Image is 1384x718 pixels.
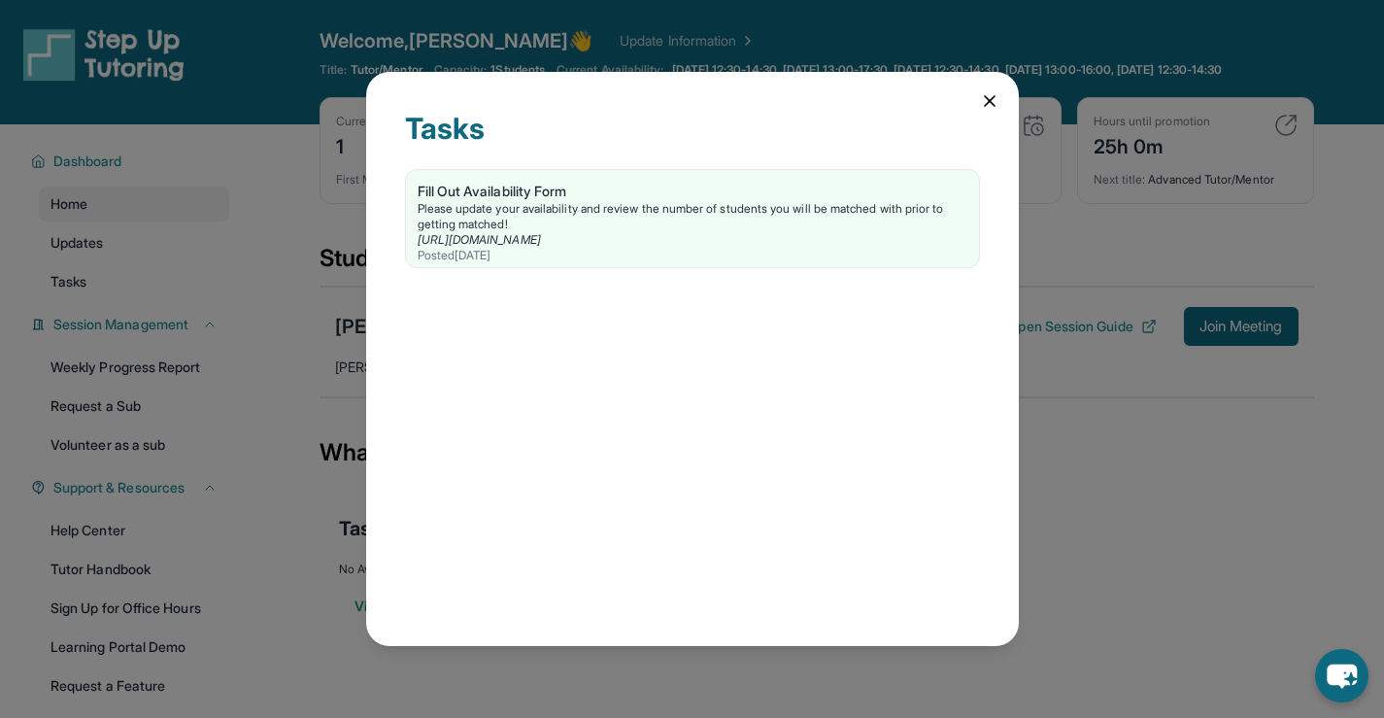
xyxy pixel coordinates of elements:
[418,201,967,232] div: Please update your availability and review the number of students you will be matched with prior ...
[406,170,979,267] a: Fill Out Availability FormPlease update your availability and review the number of students you w...
[418,232,541,247] a: [URL][DOMAIN_NAME]
[418,182,967,201] div: Fill Out Availability Form
[418,248,967,263] div: Posted [DATE]
[1315,649,1368,702] button: chat-button
[405,111,980,169] div: Tasks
